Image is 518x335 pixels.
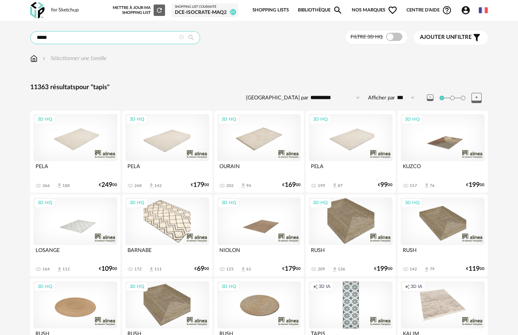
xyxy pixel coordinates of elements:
[309,115,331,125] div: 3D HQ
[405,284,410,290] span: Creation icon
[34,198,56,208] div: 3D HQ
[252,2,289,19] a: Shopping Lists
[30,54,38,63] img: svg+xml;base64,PHN2ZyB3aWR0aD0iMTYiIGhlaWdodD0iMTciIHZpZXdCb3g9IjAgMCAxNiAxNyIgZmlsbD0ibm9uZSIgeG...
[30,2,45,19] img: OXP
[338,267,345,272] div: 136
[56,266,63,272] span: Download icon
[472,33,482,43] span: Filter icon
[410,267,417,272] div: 142
[240,266,246,272] span: Download icon
[420,34,454,40] span: Ajouter un
[378,182,393,188] div: € 00
[194,266,209,272] div: € 00
[466,182,485,188] div: € 00
[374,266,393,272] div: € 00
[318,267,325,272] div: 209
[430,267,435,272] div: 79
[214,111,304,193] a: 3D HQ OURAIN 202 Download icon 94 €16900
[42,183,50,188] div: 366
[352,2,397,19] span: Nos marques
[101,266,112,272] span: 109
[76,84,109,90] span: pour "tapis"
[217,245,301,261] div: NIOLON
[397,111,488,193] a: 3D HQ KUZCO 157 Download icon 76 €19900
[430,183,435,188] div: 76
[282,182,301,188] div: € 00
[226,267,234,272] div: 125
[401,245,485,261] div: RUSH
[246,183,251,188] div: 94
[191,182,209,188] div: € 00
[461,5,474,15] span: Account Circle icon
[442,5,452,15] span: Help Circle Outline icon
[230,9,236,15] span: 22
[218,198,240,208] div: 3D HQ
[424,266,430,272] span: Download icon
[122,111,212,193] a: 3D HQ PELA 268 Download icon 142 €17900
[401,161,485,178] div: KUZCO
[218,282,240,292] div: 3D HQ
[217,161,301,178] div: OURAIN
[148,182,154,189] span: Download icon
[63,267,70,272] div: 112
[42,267,50,272] div: 164
[99,182,117,188] div: € 00
[101,182,112,188] span: 249
[193,182,204,188] span: 179
[246,267,251,272] div: 61
[401,115,423,125] div: 3D HQ
[319,284,330,290] span: 3D IA
[309,245,393,261] div: RUSH
[34,282,56,292] div: 3D HQ
[351,34,383,39] span: Filtre 3D HQ
[197,266,204,272] span: 69
[126,282,148,292] div: 3D HQ
[33,161,117,178] div: PELA
[148,266,154,272] span: Download icon
[285,266,296,272] span: 179
[51,7,79,13] div: for Sketchup
[306,194,396,276] a: 3D HQ RUSH 209 Download icon 136 €19900
[34,115,56,125] div: 3D HQ
[309,161,393,178] div: PELA
[414,31,488,45] button: Ajouter unfiltre Filter icon
[466,266,485,272] div: € 00
[401,198,423,208] div: 3D HQ
[285,182,296,188] span: 169
[333,5,343,15] span: Magnify icon
[134,267,142,272] div: 172
[332,182,338,189] span: Download icon
[469,266,480,272] span: 119
[420,34,472,41] span: filtre
[30,83,488,92] div: 11363 résultats
[175,9,235,16] div: DCE-Isocrate-MAQ2
[306,111,396,193] a: 3D HQ PELA 199 Download icon 87 €9900
[56,182,63,189] span: Download icon
[461,5,471,15] span: Account Circle icon
[318,183,325,188] div: 199
[377,266,388,272] span: 199
[99,266,117,272] div: € 00
[338,183,343,188] div: 87
[368,94,395,101] label: Afficher par
[406,5,452,15] span: Centre d'aideHelp Circle Outline icon
[218,115,240,125] div: 3D HQ
[63,183,70,188] div: 188
[246,94,308,101] label: [GEOGRAPHIC_DATA] par
[332,266,338,272] span: Download icon
[125,245,209,261] div: BARNABE
[41,54,107,63] div: Sélectionner une famille
[41,54,47,63] img: svg+xml;base64,PHN2ZyB3aWR0aD0iMTYiIGhlaWdodD0iMTYiIHZpZXdCb3g9IjAgMCAxNiAxNiIgZmlsbD0ibm9uZSIgeG...
[126,115,148,125] div: 3D HQ
[410,183,417,188] div: 157
[122,194,212,276] a: 3D HQ BARNABE 172 Download icon 111 €6900
[214,194,304,276] a: 3D HQ NIOLON 125 Download icon 61 €17900
[397,194,488,276] a: 3D HQ RUSH 142 Download icon 79 €11900
[125,161,209,178] div: PELA
[380,182,388,188] span: 99
[411,284,422,290] span: 3D IA
[113,4,165,16] div: Mettre à jour ma Shopping List
[30,111,121,193] a: 3D HQ PELA 366 Download icon 188 €24900
[156,8,163,12] span: Refresh icon
[309,198,331,208] div: 3D HQ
